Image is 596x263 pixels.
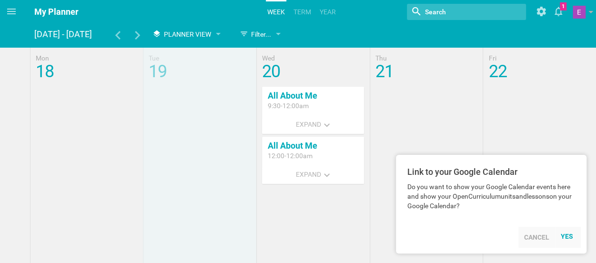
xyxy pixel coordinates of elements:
a: All About Me [268,91,317,101]
h2: Link to your Google Calendar [407,166,575,178]
p: Do you want to show your Google Calendar events here and show your OpenCurriculum units and lesso... [407,182,575,211]
button: Expand [290,115,335,134]
div: Cancel [518,227,555,248]
input: Search [424,6,495,18]
a: Week [266,1,286,22]
a: Year [318,1,337,22]
div: 12:00 - 12:00am [268,151,358,161]
div: [DATE] - [DATE] [34,26,96,43]
span: Expand [296,121,321,128]
a: term [292,1,313,22]
span: Expand [296,171,321,178]
span: Planner View [164,30,211,38]
a: All About Me [268,141,317,151]
div: Filter... [240,29,271,40]
span: My Planner [34,7,79,17]
button: Expand [290,165,335,184]
div: 9:30 - 12:00am [268,101,358,111]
